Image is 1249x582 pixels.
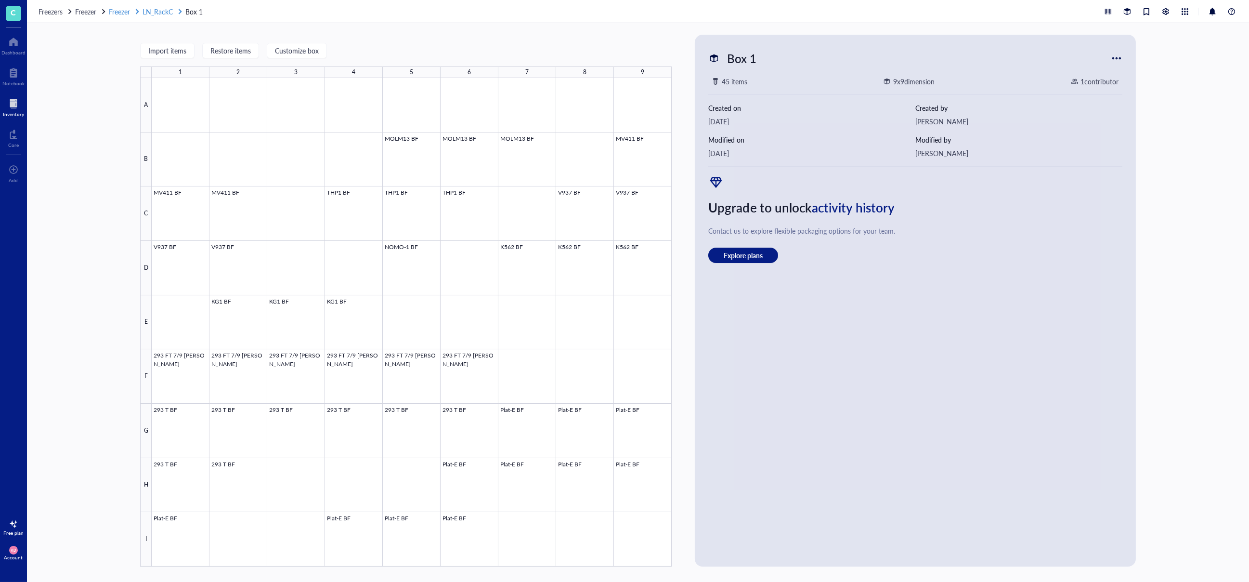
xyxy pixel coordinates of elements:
[915,116,1122,127] div: [PERSON_NAME]
[583,66,586,79] div: 8
[352,66,355,79] div: 4
[202,43,259,58] button: Restore items
[723,48,761,68] div: Box 1
[410,66,413,79] div: 5
[708,148,915,159] div: [DATE]
[140,404,152,458] div: G
[708,248,1122,263] a: Explore plans
[3,111,24,117] div: Inventory
[4,555,23,560] div: Account
[140,186,152,241] div: C
[708,116,915,127] div: [DATE]
[9,177,18,183] div: Add
[3,530,24,536] div: Free plan
[148,47,186,54] span: Import items
[109,6,183,17] a: FreezerLN_RackC
[140,43,195,58] button: Import items
[140,241,152,295] div: D
[915,134,1122,145] div: Modified by
[275,47,319,54] span: Customize box
[2,80,25,86] div: Notebook
[210,47,251,54] span: Restore items
[708,248,778,263] button: Explore plans
[1,34,26,55] a: Dashboard
[39,7,63,16] span: Freezers
[893,76,935,87] div: 9 x 9 dimension
[1081,76,1119,87] div: 1 contributor
[812,198,895,216] span: activity history
[11,6,16,18] span: C
[722,76,747,87] div: 45 items
[8,127,19,148] a: Core
[75,7,96,16] span: Freezer
[525,66,529,79] div: 7
[140,458,152,513] div: H
[267,43,327,58] button: Customize box
[236,66,240,79] div: 2
[140,132,152,187] div: B
[109,7,130,16] span: Freezer
[708,198,1122,218] div: Upgrade to unlock
[8,142,19,148] div: Core
[140,349,152,404] div: F
[708,225,1122,236] div: Contact us to explore flexible packaging options for your team.
[1,50,26,55] div: Dashboard
[140,295,152,350] div: E
[468,66,471,79] div: 6
[3,96,24,117] a: Inventory
[915,148,1122,159] div: [PERSON_NAME]
[39,6,73,17] a: Freezers
[2,65,25,86] a: Notebook
[140,512,152,567] div: I
[294,66,298,79] div: 3
[708,134,915,145] div: Modified on
[915,103,1122,113] div: Created by
[724,251,763,260] span: Explore plans
[140,78,152,132] div: A
[185,6,205,17] a: Box 1
[11,548,16,553] span: KD
[75,6,107,17] a: Freezer
[179,66,182,79] div: 1
[641,66,644,79] div: 9
[708,103,915,113] div: Created on
[143,7,173,16] span: LN_RackC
